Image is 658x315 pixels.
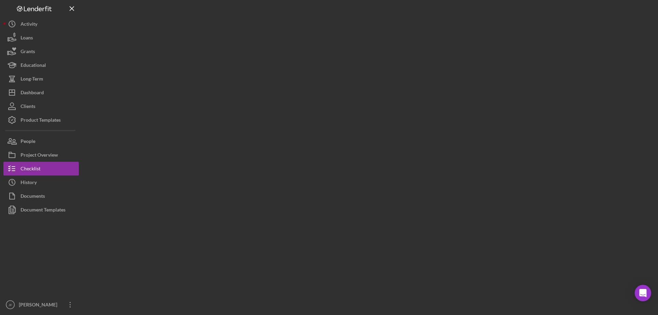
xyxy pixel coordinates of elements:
button: Activity [3,17,79,31]
div: Activity [21,17,37,33]
div: Product Templates [21,113,61,129]
button: People [3,134,79,148]
div: Educational [21,58,46,74]
div: History [21,175,37,191]
button: History [3,175,79,189]
button: Long-Term [3,72,79,86]
button: Loans [3,31,79,45]
button: Documents [3,189,79,203]
button: JF[PERSON_NAME] [3,298,79,312]
text: JF [9,303,12,307]
div: Dashboard [21,86,44,101]
div: Document Templates [21,203,65,218]
div: Checklist [21,162,40,177]
div: Loans [21,31,33,46]
div: Documents [21,189,45,205]
button: Project Overview [3,148,79,162]
button: Product Templates [3,113,79,127]
button: Grants [3,45,79,58]
div: People [21,134,35,150]
div: Long-Term [21,72,43,87]
div: [PERSON_NAME] [17,298,62,313]
button: Checklist [3,162,79,175]
button: Educational [3,58,79,72]
button: Document Templates [3,203,79,217]
div: Project Overview [21,148,58,163]
div: Open Intercom Messenger [635,285,651,301]
button: Clients [3,99,79,113]
div: Clients [21,99,35,115]
button: Dashboard [3,86,79,99]
div: Grants [21,45,35,60]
